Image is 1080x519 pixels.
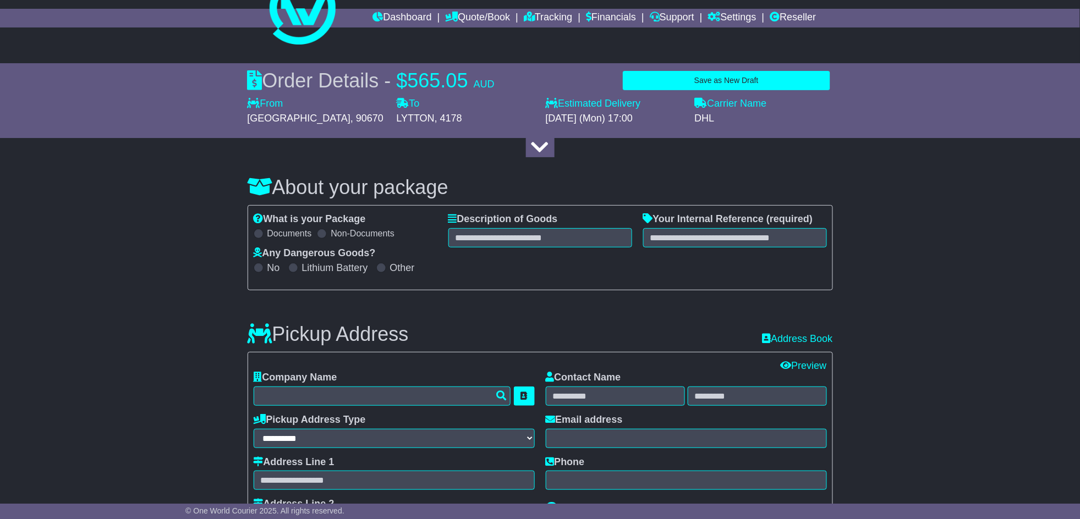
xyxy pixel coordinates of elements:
[650,9,694,27] a: Support
[254,247,376,259] label: Any Dangerous Goods?
[586,9,636,27] a: Financials
[408,69,468,92] span: 565.05
[623,71,830,90] button: Save as New Draft
[546,98,684,110] label: Estimated Delivery
[267,228,312,239] label: Documents
[248,176,833,198] h3: About your package
[780,360,826,371] a: Preview
[390,262,415,274] label: Other
[546,372,621,384] label: Contact Name
[397,98,420,110] label: To
[254,213,366,225] label: What is your Package
[248,113,350,124] span: [GEOGRAPHIC_DATA]
[397,69,408,92] span: $
[248,98,283,110] label: From
[770,9,816,27] a: Reseller
[302,262,368,274] label: Lithium Battery
[254,414,366,426] label: Pickup Address Type
[373,9,432,27] a: Dashboard
[708,9,756,27] a: Settings
[546,113,684,125] div: [DATE] (Mon) 17:00
[248,323,409,345] h3: Pickup Address
[695,113,833,125] div: DHL
[254,456,335,468] label: Address Line 1
[524,9,572,27] a: Tracking
[254,372,337,384] label: Company Name
[185,506,344,515] span: © One World Courier 2025. All rights reserved.
[445,9,510,27] a: Quote/Book
[448,213,558,225] label: Description of Goods
[695,98,767,110] label: Carrier Name
[643,213,813,225] label: Your Internal Reference (required)
[397,113,435,124] span: LYTTON
[350,113,383,124] span: , 90670
[331,228,394,239] label: Non-Documents
[546,456,585,468] label: Phone
[562,501,673,516] span: Pickup Instructions
[248,69,495,92] div: Order Details -
[762,333,832,345] a: Address Book
[267,262,280,274] label: No
[435,113,462,124] span: , 4178
[254,498,335,510] label: Address Line 2
[546,414,623,426] label: Email address
[474,79,495,90] span: AUD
